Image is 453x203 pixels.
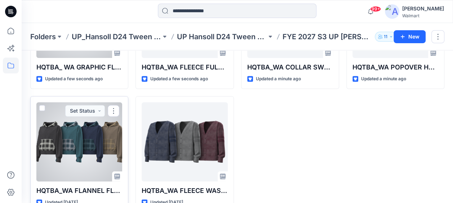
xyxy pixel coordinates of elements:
[150,75,208,83] p: Updated a few seconds ago
[177,32,266,42] a: UP Hansoll D24 Tween Top Board
[30,32,56,42] a: Folders
[36,186,122,196] p: HQTBA_WA FLANNEL FLEECE FULL ZIP
[45,75,103,83] p: Updated a few seconds ago
[375,32,396,42] button: 11
[361,75,406,83] p: Updated a minute ago
[394,30,426,43] button: New
[385,4,399,19] img: avatar
[256,75,301,83] p: Updated a minute ago
[247,62,333,72] p: HQTBA_WA COLLAR SWEATSHIRT
[36,102,122,181] a: HQTBA_WA FLANNEL FLEECE FULL ZIP
[402,4,444,13] div: [PERSON_NAME]
[36,62,122,72] p: HQTBA_ WA GRAPHIC FLEECE FULL ZIP
[370,6,381,12] span: 99+
[402,13,444,18] div: Walmart
[352,62,438,72] p: HQTBA_WA POPOVER HOODIE
[283,32,372,42] p: FYE 2027 S3 UP [PERSON_NAME] TOP
[142,102,227,181] a: HQTBA_WA FLEECE WASH CARDIGAN
[384,33,387,41] p: 11
[142,186,227,196] p: HQTBA_WA FLEECE WASH CARDIGAN
[142,62,227,72] p: HQTBA_WA FLEECE FULL ZIP
[72,32,161,42] a: UP_Hansoll D24 Tween Top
